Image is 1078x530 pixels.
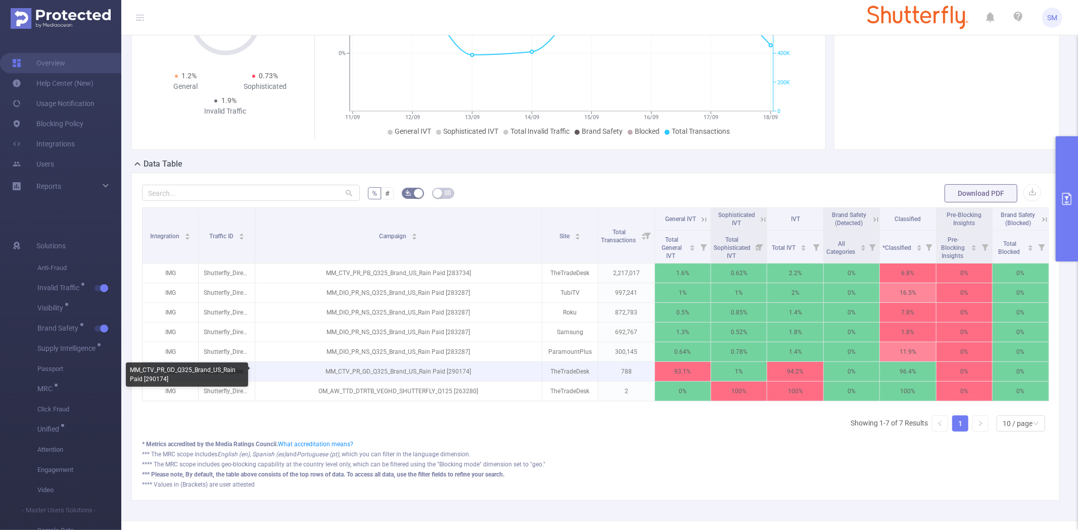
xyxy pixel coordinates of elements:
span: Supply Intelligence [37,345,99,352]
p: 7.8% [880,303,935,322]
a: 1 [953,416,968,431]
p: 1.4% [767,303,823,322]
span: Total Transactions [672,127,730,135]
p: TheTradeDesk [542,382,598,401]
i: icon: right [977,420,983,427]
div: Sort [801,243,807,249]
p: 1.8% [767,323,823,342]
i: icon: down [1033,420,1039,428]
p: 0% [993,323,1049,342]
tspan: 17/09 [704,114,718,121]
span: General IVT [665,216,696,223]
div: *** Please note, By default, the table above consists of the top rows of data. To access all data... [142,470,1049,479]
span: Passport [37,359,121,379]
span: Classified [895,216,921,223]
span: Total Transactions [601,229,637,244]
span: 1.9% [221,96,237,104]
tspan: 12/09 [405,114,420,121]
p: 300,145 [598,342,654,361]
i: icon: caret-down [971,247,977,250]
span: Blocked [635,127,660,135]
a: Usage Notification [12,93,95,114]
li: Showing 1-7 of 7 Results [851,415,928,432]
img: Protected Media [11,8,111,29]
p: MM_CTV_PR_GD_Q325_Brand_US_Rain Paid [290174] [255,362,542,381]
p: Shutterfly_Direct [13972] [199,263,254,283]
i: icon: caret-down [860,247,866,250]
i: icon: caret-down [185,236,191,239]
span: Total Invalid Traffic [510,127,570,135]
span: All Categories [826,240,857,255]
p: IMG [143,283,198,302]
p: 0% [824,342,879,361]
p: 6.8% [880,263,935,283]
p: 94.2% [767,362,823,381]
p: Shutterfly_Direct [13972] [199,323,254,342]
p: 0% [936,263,992,283]
div: General [146,81,225,92]
tspan: 11/09 [345,114,360,121]
p: 2% [767,283,823,302]
p: 1.6% [655,263,711,283]
p: IMG [143,382,198,401]
div: Sort [916,243,922,249]
p: 0.85% [711,303,767,322]
span: Visibility [37,304,67,311]
span: 0.73% [259,72,278,80]
input: Search... [142,185,360,201]
p: 0% [993,342,1049,361]
i: icon: caret-up [801,243,806,246]
i: icon: caret-down [917,247,922,250]
p: 0% [655,382,711,401]
span: SM [1047,8,1057,28]
p: 0% [936,342,992,361]
p: 0% [993,303,1049,322]
p: 0.78% [711,342,767,361]
span: Site [559,233,571,240]
p: Shutterfly_Direct [13972] [199,283,254,302]
i: icon: caret-down [1028,247,1034,250]
p: MM_CTV_PR_PB_Q325_Brand_US_Rain Paid [283734] [255,263,542,283]
p: 0% [824,323,879,342]
span: Brand Safety (Blocked) [1001,211,1036,227]
span: *Classified [882,244,913,251]
i: Filter menu [922,231,936,263]
p: 1% [711,362,767,381]
span: Sophisticated IVT [718,211,755,227]
p: TubiTV [542,283,598,302]
a: Integrations [12,134,75,154]
div: Sort [971,243,977,249]
span: Video [37,480,121,500]
p: 0% [824,382,879,401]
div: Sort [411,232,417,238]
p: 0% [936,303,992,322]
p: 0% [993,283,1049,302]
i: icon: caret-down [690,247,695,250]
span: Pre-Blocking Insights [947,211,982,227]
i: icon: caret-down [801,247,806,250]
tspan: 200K [777,79,790,86]
p: 96.4% [880,362,935,381]
span: Integration [150,233,181,240]
p: MM_DIO_PR_NS_Q325_Brand_US_Rain Paid [283287] [255,283,542,302]
p: 1% [711,283,767,302]
li: 1 [952,415,968,432]
span: Brand Safety [582,127,623,135]
div: **** Values in (Brackets) are user attested [142,480,1049,489]
div: Sort [239,232,245,238]
div: Sophisticated [225,81,305,92]
tspan: 0 [777,108,780,115]
p: 100% [711,382,767,401]
div: Sort [184,232,191,238]
i: icon: left [937,420,943,427]
span: Sophisticated IVT [443,127,498,135]
i: icon: caret-up [860,243,866,246]
i: icon: caret-up [690,243,695,246]
p: MM_DIO_PR_NS_Q325_Brand_US_Rain Paid [283287] [255,323,542,342]
i: icon: caret-up [185,232,191,235]
div: *** The MRC scope includes and , which you can filter in the language dimension. [142,450,1049,459]
i: icon: caret-down [575,236,580,239]
span: Attention [37,440,121,460]
tspan: 400K [777,50,790,57]
h2: Data Table [144,158,182,170]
